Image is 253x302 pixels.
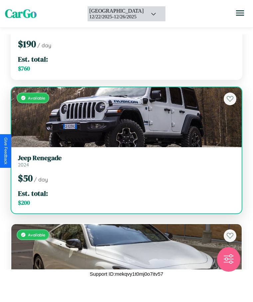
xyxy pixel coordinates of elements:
[18,188,48,198] span: Est. total:
[18,38,36,50] span: $ 190
[5,6,37,22] span: CarGo
[28,96,45,101] span: Available
[90,269,163,278] p: Support ID: mekqvy1t0mj0o7itv57
[18,65,30,73] span: $ 760
[18,199,30,207] span: $ 200
[34,176,48,183] span: / day
[37,42,51,49] span: / day
[3,138,8,164] div: Give Feedback
[18,162,29,168] span: 2024
[89,8,143,14] div: [GEOGRAPHIC_DATA]
[18,154,235,162] h3: Jeep Renegade
[18,54,48,64] span: Est. total:
[28,232,45,237] span: Available
[18,172,33,184] span: $ 50
[18,154,235,168] a: Jeep Renegade2024
[89,14,143,20] div: 12 / 22 / 2025 - 12 / 26 / 2025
